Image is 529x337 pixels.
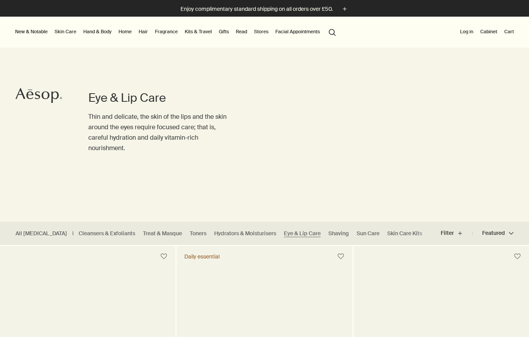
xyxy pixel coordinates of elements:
button: Save to cabinet [157,250,171,263]
p: Thin and delicate, the skin of the lips and the skin around the eyes require focused care; that i... [88,111,234,154]
a: Gifts [217,27,230,36]
a: Facial Appointments [274,27,321,36]
a: Shaving [328,230,349,237]
a: Read [234,27,249,36]
a: Fragrance [153,27,179,36]
a: All [MEDICAL_DATA] [15,230,67,237]
button: Enjoy complimentary standard shipping on all orders over £50. [180,5,349,14]
button: Save to cabinet [334,250,348,263]
a: Skin Care Kits [387,230,422,237]
a: Toners [190,230,206,237]
nav: supplementary [459,17,515,48]
a: Sun Care [357,230,380,237]
a: Kits & Travel [183,27,213,36]
a: Treat & Masque [143,230,182,237]
button: Cart [503,27,515,36]
svg: Aesop [15,88,62,103]
button: Featured [472,224,514,243]
button: Open search [325,24,339,39]
button: Log in [459,27,475,36]
a: Skin Care [53,27,78,36]
nav: primary [14,17,339,48]
a: Hair [137,27,149,36]
h1: Eye & Lip Care [88,90,234,106]
a: Eye & Lip Care [284,230,321,237]
button: Save to cabinet [510,250,524,263]
a: Aesop [14,86,64,107]
button: Stores [252,27,270,36]
button: Filter [441,224,472,243]
a: Home [117,27,133,36]
div: Daily essential [184,253,220,260]
a: Cabinet [479,27,499,36]
button: New & Notable [14,27,49,36]
a: Cleansers & Exfoliants [79,230,135,237]
p: Enjoy complimentary standard shipping on all orders over £50. [180,5,333,13]
a: Hydrators & Moisturisers [214,230,276,237]
a: Hand & Body [82,27,113,36]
